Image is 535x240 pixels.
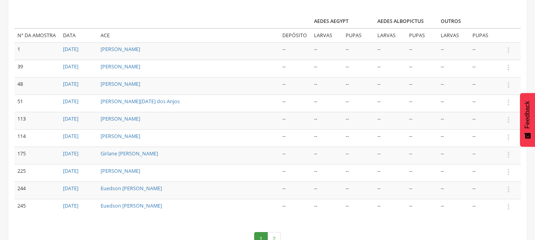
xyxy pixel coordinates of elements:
i:  [504,63,513,72]
td: Larvas [311,28,343,42]
td: -- [406,199,438,216]
i:  [504,46,513,55]
td: 225 [14,164,60,181]
a: Euedson [PERSON_NAME] [101,185,162,192]
td: -- [406,181,438,199]
td: -- [406,94,438,112]
td: -- [343,199,374,216]
td: -- [279,42,311,60]
td: -- [374,42,406,60]
a: [PERSON_NAME] [101,46,140,53]
td: -- [279,77,311,94]
i:  [504,133,513,142]
td: -- [406,147,438,164]
td: -- [311,199,343,216]
td: -- [343,129,374,147]
i:  [504,115,513,124]
td: -- [279,181,311,199]
td: -- [469,164,501,181]
td: Larvas [438,28,469,42]
td: 51 [14,94,60,112]
i:  [504,168,513,176]
td: -- [469,60,501,77]
td: -- [469,129,501,147]
a: [DATE] [63,115,78,122]
td: -- [343,94,374,112]
td: Larvas [374,28,406,42]
i:  [504,150,513,159]
td: Pupas [469,28,501,42]
a: [DATE] [63,133,78,140]
a: [PERSON_NAME][DATE] dos Anjos [101,98,180,105]
a: [DATE] [63,46,78,53]
td: 113 [14,112,60,129]
a: [PERSON_NAME] [101,133,140,140]
td: -- [469,147,501,164]
td: -- [279,199,311,216]
td: -- [374,199,406,216]
td: -- [343,60,374,77]
td: -- [438,147,469,164]
td: -- [469,181,501,199]
td: -- [343,112,374,129]
td: -- [311,112,343,129]
td: -- [311,147,343,164]
td: 244 [14,181,60,199]
td: -- [438,94,469,112]
td: 114 [14,129,60,147]
td: -- [279,164,311,181]
a: Girlane [PERSON_NAME] [101,150,158,157]
td: -- [374,60,406,77]
td: -- [374,181,406,199]
td: -- [311,164,343,181]
span: Feedback [524,101,531,129]
th: Aedes albopictus [374,15,438,28]
a: [PERSON_NAME] [101,168,140,174]
td: -- [406,77,438,94]
td: -- [438,42,469,60]
td: -- [279,129,311,147]
td: -- [438,181,469,199]
a: [PERSON_NAME] [101,81,140,87]
th: Aedes aegypt [311,15,374,28]
td: -- [469,77,501,94]
th: Outros [438,15,501,28]
td: -- [374,164,406,181]
td: -- [374,129,406,147]
a: [DATE] [63,185,78,192]
td: -- [343,164,374,181]
a: [DATE] [63,168,78,174]
a: [PERSON_NAME] [101,115,140,122]
td: -- [406,129,438,147]
td: -- [343,147,374,164]
td: 39 [14,60,60,77]
td: -- [279,60,311,77]
td: -- [279,147,311,164]
td: -- [311,77,343,94]
td: -- [469,42,501,60]
a: [DATE] [63,81,78,87]
td: -- [406,164,438,181]
td: Pupas [406,28,438,42]
td: Nº da amostra [14,28,60,42]
td: -- [438,112,469,129]
a: Euedson [PERSON_NAME] [101,202,162,209]
td: -- [469,94,501,112]
td: -- [374,77,406,94]
a: [DATE] [63,98,78,105]
td: -- [311,42,343,60]
td: -- [374,94,406,112]
td: -- [279,112,311,129]
td: -- [343,77,374,94]
td: -- [343,181,374,199]
td: -- [311,60,343,77]
td: -- [311,181,343,199]
td: ACE [97,28,279,42]
a: [DATE] [63,150,78,157]
td: 48 [14,77,60,94]
td: -- [438,129,469,147]
td: Pupas [343,28,374,42]
td: -- [469,199,501,216]
td: -- [438,60,469,77]
td: -- [311,94,343,112]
